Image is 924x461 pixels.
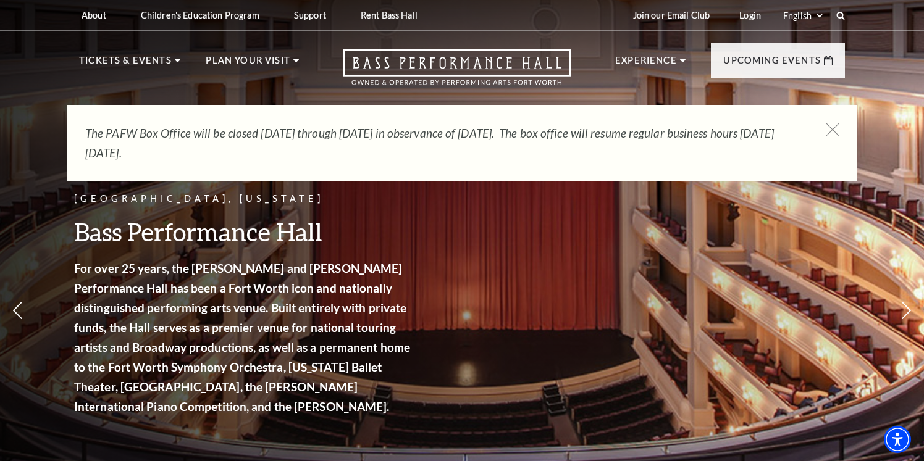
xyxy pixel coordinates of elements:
[74,261,410,413] strong: For over 25 years, the [PERSON_NAME] and [PERSON_NAME] Performance Hall has been a Fort Worth ico...
[85,126,774,160] em: The PAFW Box Office will be closed [DATE] through [DATE] in observance of [DATE]. The box office ...
[299,49,615,98] a: Open this option
[74,191,414,207] p: [GEOGRAPHIC_DATA], [US_STATE]
[206,53,290,75] p: Plan Your Visit
[141,10,259,20] p: Children's Education Program
[615,53,677,75] p: Experience
[79,53,172,75] p: Tickets & Events
[294,10,326,20] p: Support
[82,10,106,20] p: About
[884,426,911,453] div: Accessibility Menu
[781,10,825,22] select: Select:
[723,53,821,75] p: Upcoming Events
[74,216,414,247] h3: Bass Performance Hall
[361,10,418,20] p: Rent Bass Hall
